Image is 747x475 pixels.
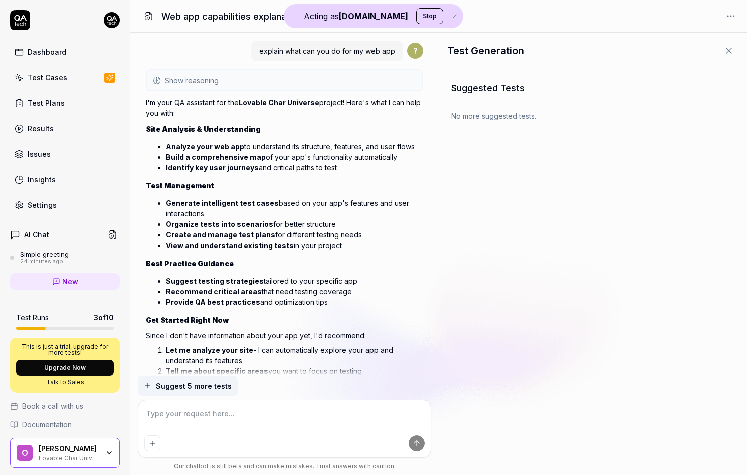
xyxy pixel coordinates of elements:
a: Settings [10,195,120,215]
span: New [62,276,78,287]
button: Upgrade Now [16,360,114,376]
div: Issues [28,149,51,159]
strong: Organize tests into scenarios [166,220,273,228]
a: Insights [10,170,120,189]
h4: AI Chat [24,229,49,240]
li: to understand its structure, features, and user flows [166,141,424,152]
strong: Provide QA best practices [166,298,260,306]
a: New [10,273,120,290]
button: O[PERSON_NAME]Lovable Char Universe [10,438,120,468]
strong: Recommend critical areas [166,287,262,296]
span: Suggest 5 more tests [156,381,232,391]
strong: Suggest testing strategies [166,277,264,285]
strong: Best Practice Guidance [146,259,234,268]
div: Insights [28,174,56,185]
li: and optimization tips [166,297,424,307]
a: Talk to Sales [16,378,114,387]
button: Suggest 5 more tests [138,376,238,396]
strong: Lovable Char Universe [239,98,319,107]
li: and critical paths to test [166,162,424,173]
span: Book a call with us [22,401,83,411]
h1: Test Generation [447,43,524,58]
div: Olle Pridiuksson [39,444,99,453]
li: you want to focus on testing [166,366,424,376]
strong: Build a comprehensive map [166,153,266,161]
div: No more suggested tests. [451,111,735,121]
button: Add attachment [144,435,160,451]
strong: Tell me about specific areas [166,367,268,375]
strong: Let me analyze your site [166,346,253,354]
strong: View and understand existing tests [166,241,294,250]
div: Test Plans [28,98,65,108]
h5: Test Runs [16,313,49,322]
span: Show reasoning [165,75,219,86]
span: 3 of 10 [94,312,114,323]
button: Stop [416,8,443,24]
img: 7ccf6c19-61ad-4a6c-8811-018b02a1b829.jpg [104,12,120,28]
li: - I can automatically explore your app and understand its features [166,345,424,366]
li: of your app's functionality automatically [166,152,424,162]
span: Documentation [22,419,72,430]
a: Documentation [10,419,120,430]
li: that need testing coverage [166,286,424,297]
span: explain what can you do for my web app [259,47,395,55]
div: Test Cases [28,72,67,83]
a: Dashboard [10,42,120,62]
a: Issues [10,144,120,164]
span: ? [407,43,423,59]
div: Settings [28,200,57,210]
li: based on your app's features and user interactions [166,198,424,219]
a: Book a call with us [10,401,120,411]
strong: Create and manage test plans [166,230,275,239]
strong: Generate intelligent test cases [166,199,279,207]
strong: Analyze your web app [166,142,244,151]
h3: Suggested Tests [451,81,735,95]
a: Test Plans [10,93,120,113]
h1: Web app capabilities explanation [161,10,302,23]
li: tailored to your specific app [166,276,424,286]
button: Show reasoning [147,70,423,90]
a: Simple greeting24 minutes ago [10,250,120,265]
p: This is just a trial, upgrade for more tests! [16,344,114,356]
li: for different testing needs [166,229,424,240]
div: 24 minutes ago [20,258,69,265]
a: Test Cases [10,68,120,87]
span: O [17,445,33,461]
div: Our chatbot is still beta and can make mistakes. Trust answers with caution. [138,462,431,471]
div: Results [28,123,54,134]
li: in your project [166,240,424,251]
p: Since I don't have information about your app yet, I'd recommend: [146,330,424,341]
a: Results [10,119,120,138]
strong: Site Analysis & Understanding [146,125,261,133]
p: I'm your QA assistant for the project! Here's what I can help you with: [146,97,424,118]
div: Dashboard [28,47,66,57]
div: Lovable Char Universe [39,453,99,461]
strong: Get Started Right Now [146,316,229,324]
strong: Identify key user journeys [166,163,259,172]
strong: Test Management [146,181,214,190]
li: for better structure [166,219,424,229]
div: Simple greeting [20,250,69,258]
